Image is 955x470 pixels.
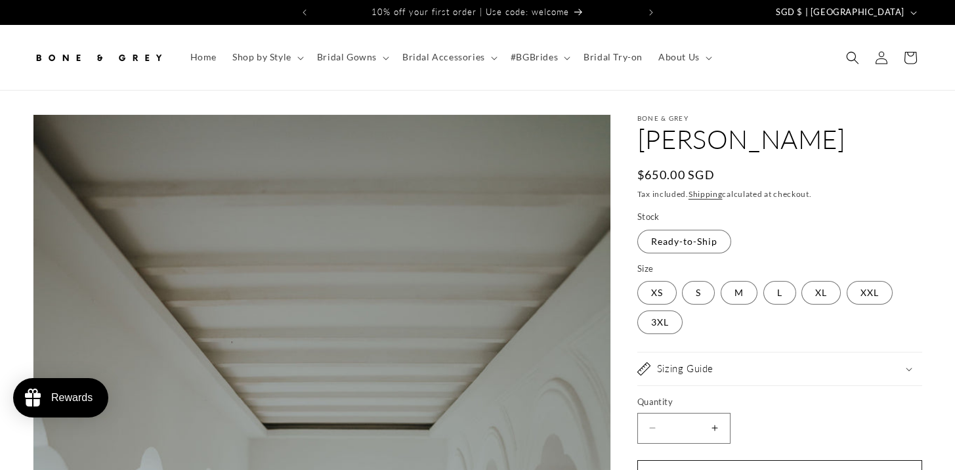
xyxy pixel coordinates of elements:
[503,43,576,71] summary: #BGBrides
[637,166,715,184] span: $650.00 SGD
[317,51,377,63] span: Bridal Gowns
[637,310,683,334] label: 3XL
[637,211,661,224] legend: Stock
[33,43,164,72] img: Bone and Grey Bridal
[232,51,291,63] span: Shop by Style
[637,352,922,385] summary: Sizing Guide
[637,122,922,156] h1: [PERSON_NAME]
[309,43,394,71] summary: Bridal Gowns
[637,114,922,122] p: Bone & Grey
[584,51,643,63] span: Bridal Try-on
[190,51,217,63] span: Home
[637,188,922,201] div: Tax included. calculated at checkout.
[637,230,731,253] label: Ready-to-Ship
[657,362,713,375] h2: Sizing Guide
[776,6,904,19] span: SGD $ | [GEOGRAPHIC_DATA]
[658,51,700,63] span: About Us
[682,281,715,305] label: S
[637,281,677,305] label: XS
[801,281,841,305] label: XL
[224,43,309,71] summary: Shop by Style
[576,43,650,71] a: Bridal Try-on
[763,281,796,305] label: L
[511,51,558,63] span: #BGBrides
[182,43,224,71] a: Home
[402,51,485,63] span: Bridal Accessories
[637,396,922,409] label: Quantity
[394,43,503,71] summary: Bridal Accessories
[650,43,717,71] summary: About Us
[51,392,93,404] div: Rewards
[721,281,757,305] label: M
[28,38,169,77] a: Bone and Grey Bridal
[371,7,569,17] span: 10% off your first order | Use code: welcome
[847,281,893,305] label: XXL
[637,263,655,276] legend: Size
[838,43,867,72] summary: Search
[689,189,723,199] a: Shipping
